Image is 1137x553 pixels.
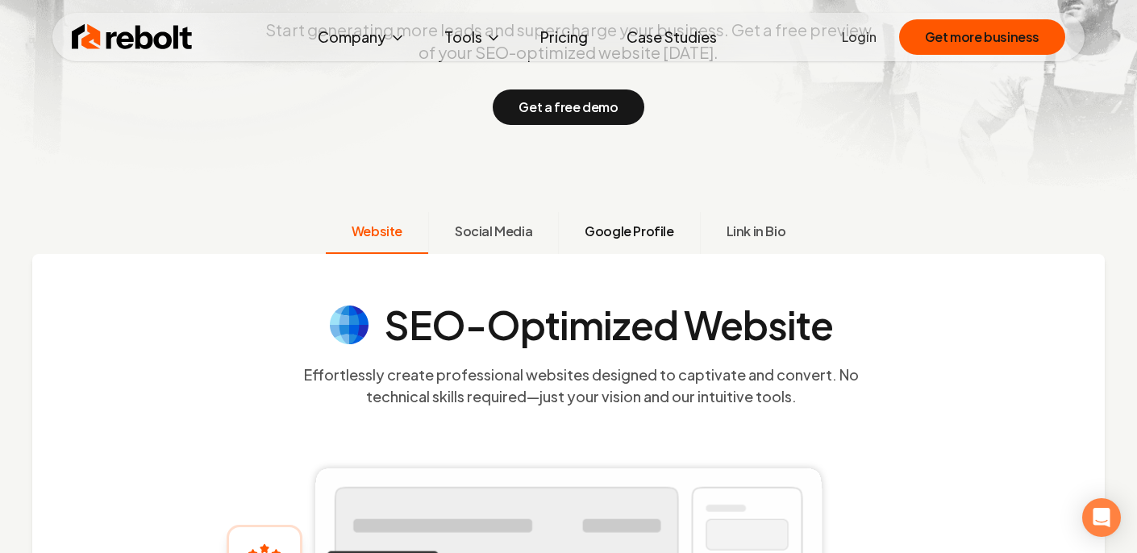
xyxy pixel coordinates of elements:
button: Company [305,21,419,53]
img: Rebolt Logo [72,21,193,53]
button: Website [326,212,428,254]
span: Google Profile [585,222,673,241]
a: Login [842,27,877,47]
a: Case Studies [614,21,730,53]
button: Social Media [428,212,558,254]
button: Link in Bio [700,212,812,254]
button: Get a free demo [493,89,643,125]
a: Pricing [527,21,601,53]
span: Social Media [455,222,532,241]
div: Open Intercom Messenger [1082,498,1121,537]
h4: SEO-Optimized Website [385,306,833,344]
button: Tools [431,21,514,53]
span: Link in Bio [727,222,786,241]
button: Get more business [899,19,1065,55]
span: Website [352,222,402,241]
button: Google Profile [558,212,699,254]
